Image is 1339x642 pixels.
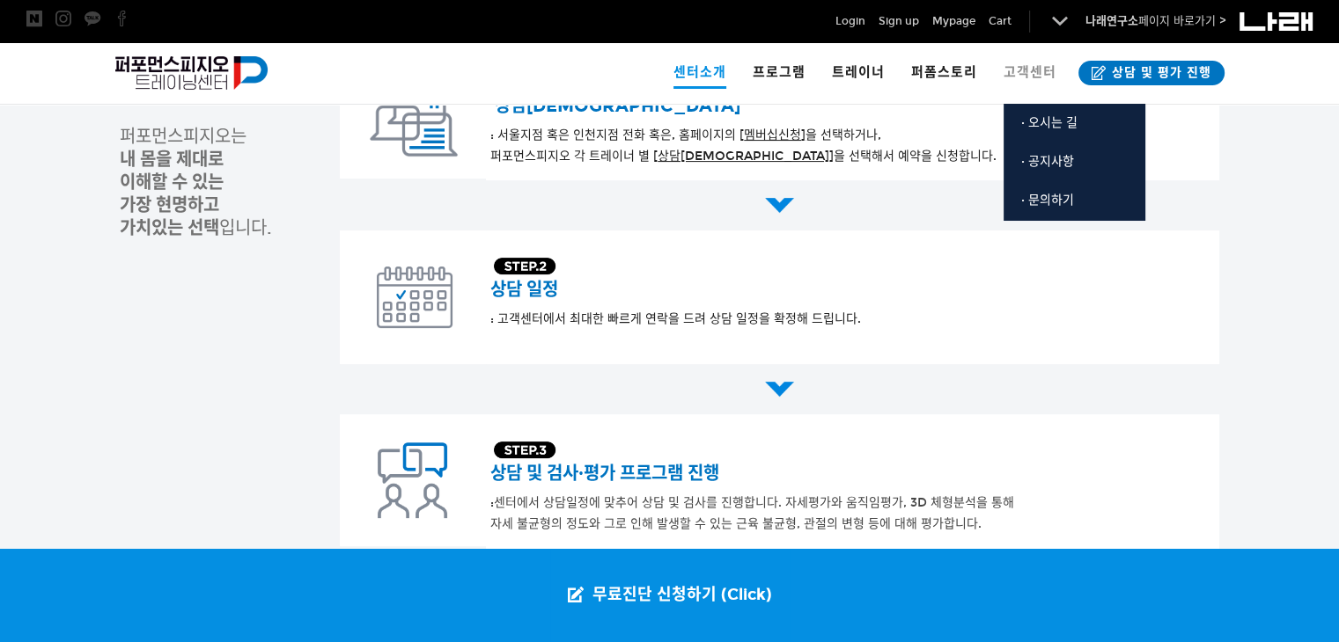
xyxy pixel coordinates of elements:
[495,95,740,116] span: 상담[DEMOGRAPHIC_DATA]
[658,150,829,164] a: 상담[DEMOGRAPHIC_DATA]
[660,42,739,104] a: 센터소개
[120,171,224,193] strong: 이해할 수 있는
[550,549,790,642] a: 무료진단 신청하기 (Click)
[490,311,861,326] span: : 고객센터에서 최대한 빠르게 연락을 드려 상담 일정을 확정해 드립니다.
[490,495,1014,510] span: :
[120,217,272,238] span: 입니다.
[1021,193,1074,208] span: · 문의하기
[490,128,881,142] span: : 서울지점 혹은 인천지점 전화 혹은, 홈페이지의 [ 을 선택하거나,
[1004,104,1144,142] a: · 오시는 길
[753,64,806,80] span: 프로그램
[835,12,865,30] a: Login
[1004,181,1144,220] a: · 문의하기
[1021,115,1078,130] span: · 오시는 길
[490,149,658,164] span: 퍼포먼스피지오 각 트레이너 별 [
[744,128,806,142] u: ]
[490,279,558,300] span: 상담 일정
[377,266,452,328] img: 상담 일정 아이콘
[765,198,794,213] img: 화살표 1
[1078,61,1225,85] a: 상담 및 평가 진행
[1085,14,1226,28] a: 나래연구소페이지 바로가기 >
[1085,14,1138,28] strong: 나래연구소
[120,194,219,215] span: 가장 현명하고
[990,42,1070,104] a: 고객센터
[832,64,885,80] span: 트레이너
[1004,64,1056,80] span: 고객센터
[370,69,458,157] img: 상담예약 아이콘
[1004,142,1144,181] a: · 공지사항
[673,58,726,89] span: 센터소개
[932,12,975,30] a: Mypage
[744,128,801,142] a: 멤버십신청
[1021,154,1074,169] span: · 공지사항
[829,149,997,164] span: ]을 선택해서 예약을 신청합니다.
[494,495,1014,510] span: 센터에서 상담일정에 맞추어 상담 및 검사를 진행합니다. 자세평가와 움직임평가, 3D 체형분석을 통해
[494,441,555,458] img: STEP.3
[490,516,982,531] span: 자세 불균형의 정도와 그로 인해 발생할 수 있는 근육 불균형, 관절의 변형 등에 대해 평가합니다.
[911,64,977,80] span: 퍼폼스토리
[1107,64,1211,82] span: 상담 및 평가 진행
[120,149,224,170] strong: 내 몸을 제대로
[120,126,246,147] span: 퍼포먼스피지오는
[494,258,555,274] img: STEP.2
[120,217,219,238] strong: 가치있는 선택
[765,382,794,397] img: 화살표 2
[658,149,829,164] u: 상담[DEMOGRAPHIC_DATA]
[490,463,719,484] span: 상담 및 검사·평가 프로그램 진행
[989,12,1012,30] a: Cart
[898,42,990,104] a: 퍼폼스토리
[378,442,447,518] img: 상담 및 검사 평가 프로그램 진행 아이콘
[879,12,919,30] a: Sign up
[819,42,898,104] a: 트레이너
[739,42,819,104] a: 프로그램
